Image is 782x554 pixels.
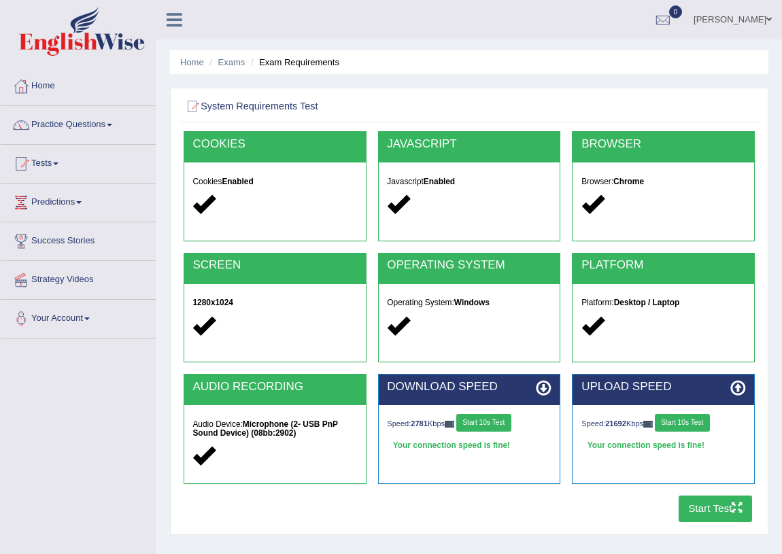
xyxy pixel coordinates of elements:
a: Tests [1,145,156,179]
h2: DOWNLOAD SPEED [387,381,551,394]
a: Success Stories [1,222,156,256]
div: Speed: Kbps [387,414,551,434]
h2: AUDIO RECORDING [192,381,356,394]
div: Your connection speed is fine! [581,437,745,455]
span: 0 [669,5,683,18]
h2: System Requirements Test [184,98,538,116]
h5: Operating System: [387,298,551,307]
button: Start 10s Test [456,414,511,432]
strong: 1280x1024 [192,298,233,307]
a: Home [1,67,156,101]
strong: Windows [454,298,490,307]
h2: COOKIES [192,138,356,151]
strong: 2781 [411,419,428,428]
strong: Enabled [222,177,253,186]
h2: SCREEN [192,259,356,272]
a: Predictions [1,184,156,218]
a: Your Account [1,300,156,334]
img: ajax-loader-fb-connection.gif [643,421,653,427]
h2: UPLOAD SPEED [581,381,745,394]
button: Start Test [679,496,753,522]
h2: BROWSER [581,138,745,151]
h5: Cookies [192,177,356,186]
h2: OPERATING SYSTEM [387,259,551,272]
h5: Javascript [387,177,551,186]
li: Exam Requirements [248,56,339,69]
a: Strategy Videos [1,261,156,295]
a: Practice Questions [1,106,156,140]
h2: JAVASCRIPT [387,138,551,151]
strong: Chrome [613,177,644,186]
div: Speed: Kbps [581,414,745,434]
h2: PLATFORM [581,259,745,272]
h5: Audio Device: [192,420,356,438]
a: Exams [218,57,245,67]
a: Home [180,57,204,67]
strong: Enabled [424,177,455,186]
strong: Desktop / Laptop [614,298,679,307]
button: Start 10s Test [655,414,710,432]
img: ajax-loader-fb-connection.gif [445,421,454,427]
h5: Browser: [581,177,745,186]
strong: Microphone (2- USB PnP Sound Device) (08bb:2902) [192,419,337,438]
h5: Platform: [581,298,745,307]
div: Your connection speed is fine! [387,437,551,455]
strong: 21692 [605,419,626,428]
